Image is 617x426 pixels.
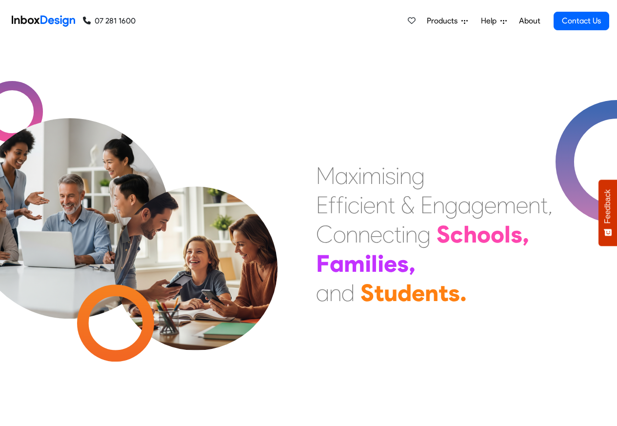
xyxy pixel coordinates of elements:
div: l [504,220,511,249]
div: i [401,220,405,249]
div: e [412,278,425,307]
div: g [471,190,484,220]
div: h [463,220,477,249]
div: i [358,161,362,190]
a: Products [423,11,472,31]
div: m [362,161,381,190]
div: t [540,190,548,220]
div: c [348,190,359,220]
span: Products [427,15,461,27]
div: g [445,190,458,220]
div: i [381,161,385,190]
span: Help [481,15,500,27]
div: l [371,249,378,278]
div: x [348,161,358,190]
div: o [491,220,504,249]
div: & [401,190,415,220]
div: n [528,190,540,220]
div: t [394,220,401,249]
div: f [328,190,336,220]
div: M [316,161,335,190]
div: n [433,190,445,220]
div: d [398,278,412,307]
div: E [420,190,433,220]
div: s [448,278,460,307]
div: g [412,161,425,190]
div: o [477,220,491,249]
div: i [344,190,348,220]
div: , [548,190,553,220]
div: f [336,190,344,220]
div: e [516,190,528,220]
div: e [363,190,376,220]
a: Help [477,11,511,31]
div: i [378,249,384,278]
div: t [374,278,384,307]
a: 07 281 1600 [83,15,136,27]
div: s [385,161,396,190]
a: About [516,11,543,31]
div: C [316,220,333,249]
div: c [450,220,463,249]
div: m [344,249,365,278]
div: , [409,249,416,278]
div: i [359,190,363,220]
div: e [370,220,382,249]
div: S [360,278,374,307]
img: parents_with_child.png [94,146,298,350]
div: a [335,161,348,190]
div: E [316,190,328,220]
div: n [405,220,418,249]
div: t [388,190,395,220]
div: e [484,190,497,220]
div: s [397,249,409,278]
div: a [316,278,329,307]
div: i [396,161,399,190]
div: u [384,278,398,307]
span: Feedback [603,189,612,223]
div: S [437,220,450,249]
div: d [341,278,355,307]
div: F [316,249,330,278]
div: Maximising Efficient & Engagement, Connecting Schools, Families, and Students. [316,161,553,307]
div: n [376,190,388,220]
div: . [460,278,467,307]
div: c [382,220,394,249]
div: n [358,220,370,249]
div: g [418,220,431,249]
div: e [384,249,397,278]
div: n [399,161,412,190]
a: Contact Us [554,12,609,30]
div: n [346,220,358,249]
div: n [329,278,341,307]
div: t [438,278,448,307]
div: i [365,249,371,278]
div: s [511,220,522,249]
div: , [522,220,529,249]
div: a [330,249,344,278]
div: n [425,278,438,307]
div: o [333,220,346,249]
div: m [497,190,516,220]
button: Feedback - Show survey [598,180,617,246]
div: a [458,190,471,220]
